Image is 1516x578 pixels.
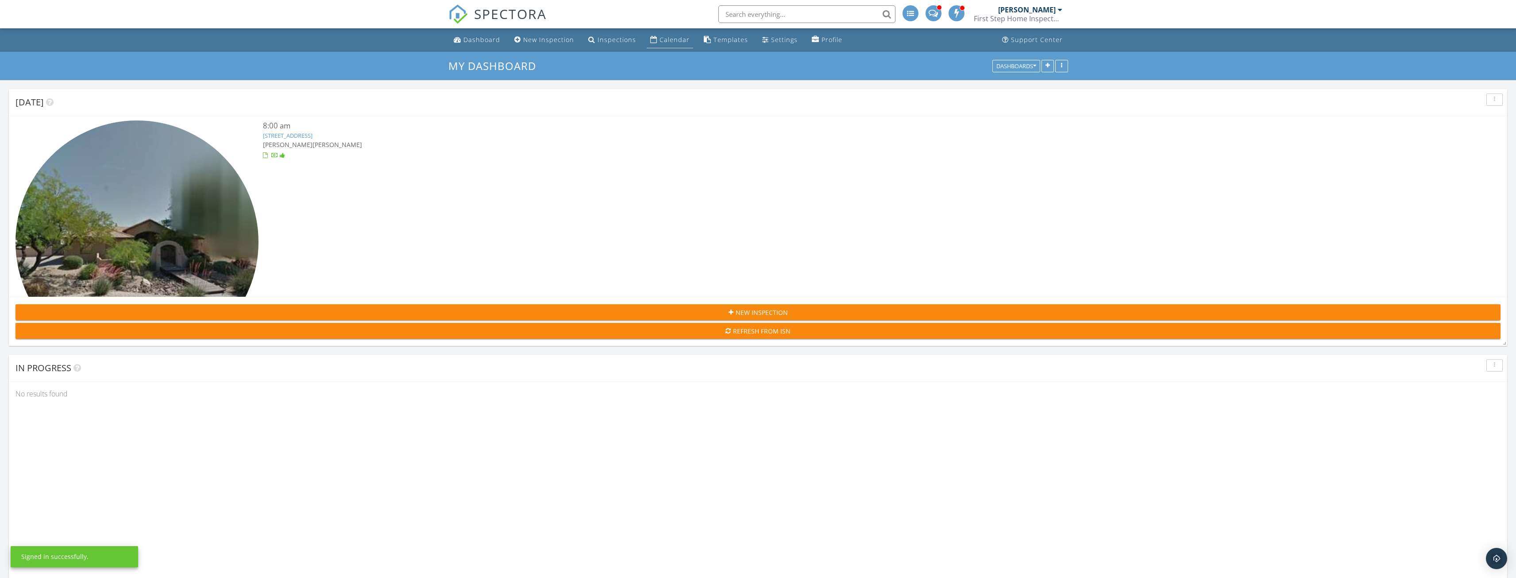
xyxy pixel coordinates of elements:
[448,58,544,73] a: My Dashboard
[263,140,312,149] span: [PERSON_NAME]
[21,552,89,561] div: Signed in successfully.
[771,35,798,44] div: Settings
[463,35,500,44] div: Dashboard
[808,32,846,48] a: Profile
[598,35,636,44] div: Inspections
[15,96,44,108] span: [DATE]
[523,35,574,44] div: New Inspection
[448,4,468,24] img: The Best Home Inspection Software - Spectora
[263,120,1377,132] div: 8:00 am
[9,382,1507,406] div: No results found
[263,132,312,140] a: [STREET_ADDRESS]
[974,14,1062,23] div: First Step Home Inspectors
[647,32,693,48] a: Calendar
[718,5,895,23] input: Search everything...
[700,32,752,48] a: Templates
[714,35,748,44] div: Templates
[736,308,788,317] span: New Inspection
[1486,548,1507,569] div: Open Intercom Messenger
[474,4,547,23] span: SPECTORA
[450,32,504,48] a: Dashboard
[312,140,362,149] span: [PERSON_NAME]
[15,323,1501,339] button: Refresh from ISN
[511,32,578,48] a: New Inspection
[1011,35,1063,44] div: Support Center
[660,35,690,44] div: Calendar
[23,326,1493,336] div: Refresh from ISN
[996,63,1036,69] div: Dashboards
[448,12,547,31] a: SPECTORA
[15,304,1501,320] button: New Inspection
[585,32,640,48] a: Inspections
[759,32,801,48] a: Settings
[998,5,1056,14] div: [PERSON_NAME]
[992,60,1040,72] button: Dashboards
[15,120,1501,366] a: 8:00 am [STREET_ADDRESS] [PERSON_NAME][PERSON_NAME]
[15,362,71,374] span: In Progress
[999,32,1066,48] a: Support Center
[15,120,258,364] img: streetview
[822,35,842,44] div: Profile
